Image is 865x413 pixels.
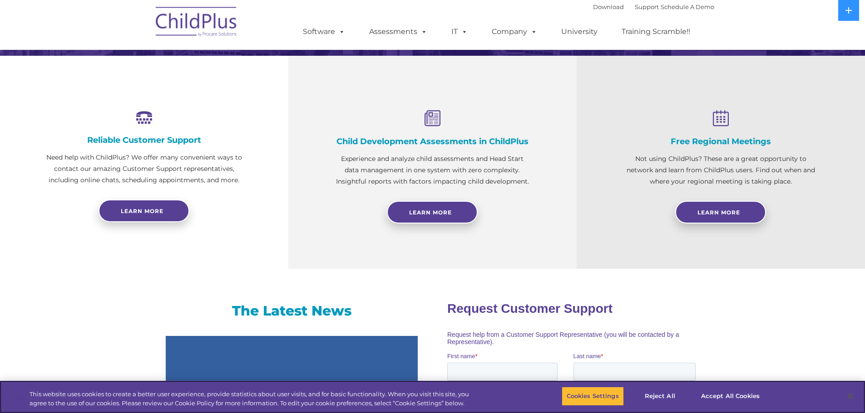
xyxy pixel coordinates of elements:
[593,3,714,10] font: |
[294,23,354,41] a: Software
[442,23,477,41] a: IT
[632,387,688,406] button: Reject All
[360,23,436,41] a: Assessments
[334,153,531,187] p: Experience and analyze child assessments and Head Start data management in one system with zero c...
[675,201,766,224] a: Learn More
[126,60,154,67] span: Last name
[166,302,418,320] h3: The Latest News
[696,387,765,406] button: Accept All Cookies
[622,153,820,187] p: Not using ChildPlus? These are a great opportunity to network and learn from ChildPlus users. Fin...
[635,3,659,10] a: Support
[126,97,165,104] span: Phone number
[552,23,607,41] a: University
[151,0,242,46] img: ChildPlus by Procare Solutions
[409,209,452,216] span: Learn More
[45,152,243,186] p: Need help with ChildPlus? We offer many convenient ways to contact our amazing Customer Support r...
[613,23,699,41] a: Training Scramble!!
[840,386,860,406] button: Close
[483,23,546,41] a: Company
[334,136,531,146] h4: Child Development Assessments in ChildPlus
[387,201,478,224] a: Learn More
[661,3,714,10] a: Schedule A Demo
[562,387,624,406] button: Cookies Settings
[697,209,740,216] span: Learn More
[121,208,163,214] span: Learn more
[622,136,820,146] h4: Free Regional Meetings
[99,199,189,222] a: Learn more
[593,3,624,10] a: Download
[30,390,476,408] div: This website uses cookies to create a better user experience, provide statistics about user visit...
[45,135,243,145] h4: Reliable Customer Support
